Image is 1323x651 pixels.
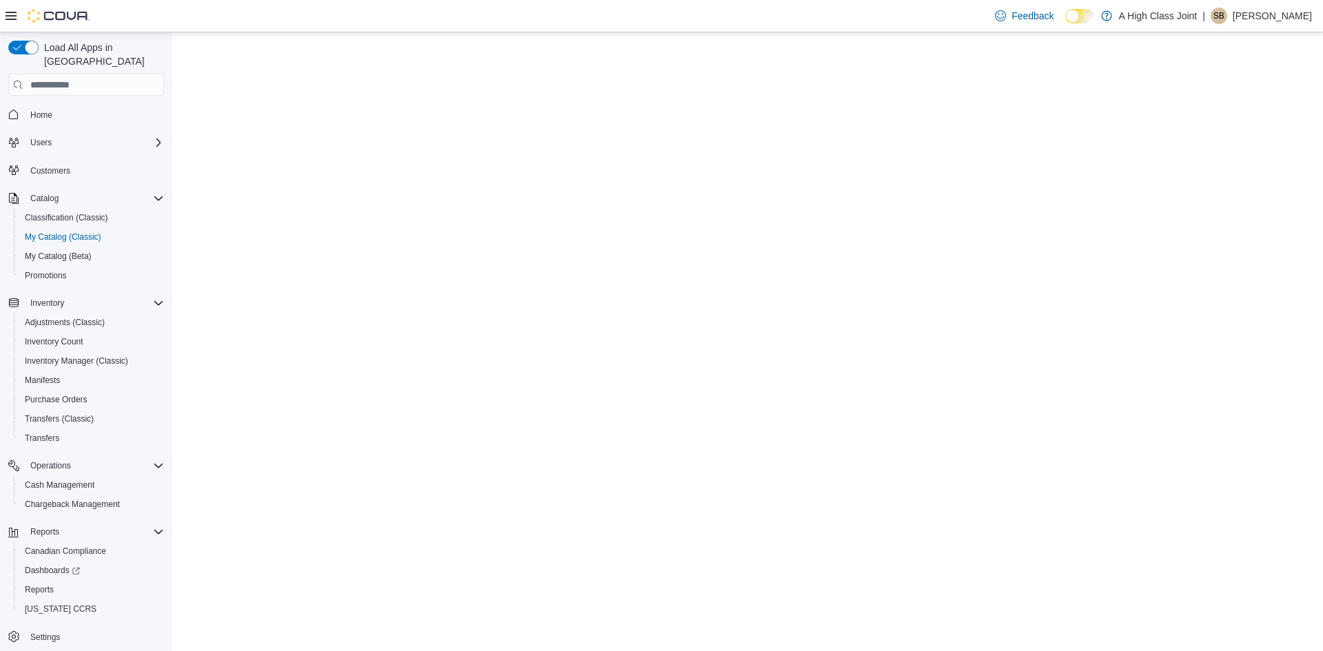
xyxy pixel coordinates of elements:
span: Inventory [30,298,64,309]
a: Inventory Manager (Classic) [19,353,134,369]
span: Adjustments (Classic) [25,317,105,328]
span: My Catalog (Classic) [19,229,164,245]
span: Inventory Count [25,336,83,347]
a: Settings [25,629,65,645]
button: Catalog [25,190,64,207]
span: Purchase Orders [19,391,164,408]
span: Reports [25,524,164,540]
span: Reports [19,581,164,598]
button: Settings [3,627,170,647]
button: Purchase Orders [14,390,170,409]
span: Reports [25,584,54,595]
button: Promotions [14,266,170,285]
span: My Catalog (Classic) [25,231,101,242]
span: Inventory [25,295,164,311]
p: A High Class Joint [1119,8,1198,24]
button: Canadian Compliance [14,541,170,561]
span: Inventory Count [19,333,164,350]
a: Manifests [19,372,65,389]
span: Chargeback Management [25,499,120,510]
span: Manifests [19,372,164,389]
span: Chargeback Management [19,496,164,513]
span: Home [25,105,164,123]
button: Classification (Classic) [14,208,170,227]
button: [US_STATE] CCRS [14,599,170,619]
span: Catalog [30,193,59,204]
span: Cash Management [25,479,94,490]
span: Canadian Compliance [25,546,106,557]
span: Settings [30,632,60,643]
button: Manifests [14,371,170,390]
a: Adjustments (Classic) [19,314,110,331]
input: Dark Mode [1065,9,1094,23]
a: Customers [25,163,76,179]
span: SB [1213,8,1224,24]
span: Transfers [25,433,59,444]
span: Purchase Orders [25,394,88,405]
button: My Catalog (Beta) [14,247,170,266]
span: Customers [30,165,70,176]
button: Home [3,104,170,124]
span: [US_STATE] CCRS [25,603,96,614]
span: My Catalog (Beta) [25,251,92,262]
button: Operations [3,456,170,475]
button: Customers [3,161,170,180]
button: Operations [25,457,76,474]
span: Promotions [19,267,164,284]
span: Reports [30,526,59,537]
span: Transfers [19,430,164,446]
span: Classification (Classic) [25,212,108,223]
button: Transfers [14,428,170,448]
span: Users [25,134,164,151]
a: Purchase Orders [19,391,93,408]
a: Home [25,107,58,123]
span: Cash Management [19,477,164,493]
span: Adjustments (Classic) [19,314,164,331]
p: [PERSON_NAME] [1233,8,1312,24]
span: Operations [25,457,164,474]
button: Inventory Manager (Classic) [14,351,170,371]
span: Home [30,110,52,121]
a: Cash Management [19,477,100,493]
span: Classification (Classic) [19,209,164,226]
span: Users [30,137,52,148]
span: My Catalog (Beta) [19,248,164,265]
a: My Catalog (Beta) [19,248,97,265]
button: Adjustments (Classic) [14,313,170,332]
span: Washington CCRS [19,601,164,617]
span: Inventory Manager (Classic) [25,355,128,366]
button: Inventory [3,293,170,313]
span: Customers [25,162,164,179]
a: Promotions [19,267,72,284]
button: Users [25,134,57,151]
a: Classification (Classic) [19,209,114,226]
span: Transfers (Classic) [19,411,164,427]
button: My Catalog (Classic) [14,227,170,247]
a: Inventory Count [19,333,89,350]
span: Canadian Compliance [19,543,164,559]
a: Transfers (Classic) [19,411,99,427]
span: Promotions [25,270,67,281]
button: Transfers (Classic) [14,409,170,428]
a: [US_STATE] CCRS [19,601,102,617]
button: Inventory [25,295,70,311]
a: Reports [19,581,59,598]
a: My Catalog (Classic) [19,229,107,245]
button: Reports [3,522,170,541]
button: Cash Management [14,475,170,495]
span: Feedback [1012,9,1054,23]
a: Dashboards [19,562,85,579]
a: Transfers [19,430,65,446]
p: | [1202,8,1205,24]
a: Chargeback Management [19,496,125,513]
a: Dashboards [14,561,170,580]
button: Chargeback Management [14,495,170,514]
span: Catalog [25,190,164,207]
button: Catalog [3,189,170,208]
span: Load All Apps in [GEOGRAPHIC_DATA] [39,41,164,68]
button: Users [3,133,170,152]
span: Inventory Manager (Classic) [19,353,164,369]
button: Inventory Count [14,332,170,351]
span: Manifests [25,375,60,386]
